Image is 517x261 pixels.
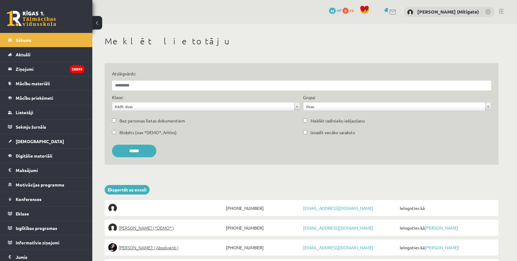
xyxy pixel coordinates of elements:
a: Mācību priekšmeti [8,91,85,105]
span: Ielogoties kā [398,204,495,212]
span: xp [350,8,354,13]
a: Sākums [8,33,85,47]
label: Grupa: [303,94,315,101]
a: [PERSON_NAME] (Mitigate) [417,9,479,15]
a: Digitālie materiāli [8,149,85,163]
a: Eklase [8,207,85,221]
span: 42 [329,8,336,14]
a: Aktuāli [8,47,85,62]
span: Konferences [16,196,42,202]
span: 0 [343,8,349,14]
span: [DEMOGRAPHIC_DATA] [16,139,64,144]
a: Eksportēt uz exceli [105,185,150,195]
a: [PERSON_NAME] [425,225,458,231]
a: 42 mP [329,8,342,13]
label: Izvadīt vecāku sarakstu [311,129,355,136]
span: Rādīt visas [115,102,292,110]
a: Rādīt visas [112,102,300,110]
img: Vitālijs Viļums (Mitigate) [407,9,413,15]
i: 26899 [70,65,85,73]
span: Sākums [16,37,31,43]
a: Mācību materiāli [8,76,85,90]
legend: Maksājumi [16,163,85,177]
a: [EMAIL_ADDRESS][DOMAIN_NAME] [303,225,373,231]
span: [PERSON_NAME] ( *DEMO* ) [119,223,174,232]
a: [EMAIL_ADDRESS][DOMAIN_NAME] [303,205,373,211]
img: Elīna Elizabete Ancveriņa [108,223,117,232]
span: Informatīvie ziņojumi [16,240,59,245]
span: mP [337,8,342,13]
span: Izglītības programas [16,225,57,231]
a: [PERSON_NAME] ( *DEMO* ) [108,223,224,232]
a: [EMAIL_ADDRESS][DOMAIN_NAME] [303,245,373,250]
a: Lietotāji [8,105,85,119]
span: Visas [306,102,483,110]
span: Jumis [16,254,27,260]
a: Rīgas 1. Tālmācības vidusskola [7,11,56,26]
a: 0 xp [343,8,357,13]
label: Meklēt radinieku iekļaušanu [311,118,365,124]
a: [PERSON_NAME]! ( Absolventi ) [108,243,224,252]
span: Sekmju žurnāls [16,124,46,130]
span: [PHONE_NUMBER] [224,204,302,212]
a: [PERSON_NAME]! [425,245,459,250]
a: Ziņojumi26899 [8,62,85,76]
a: Konferences [8,192,85,206]
a: Maksājumi [8,163,85,177]
span: Digitālie materiāli [16,153,52,159]
a: Motivācijas programma [8,178,85,192]
a: Visas [303,102,491,110]
a: Izglītības programas [8,221,85,235]
span: Motivācijas programma [16,182,64,187]
span: [PHONE_NUMBER] [224,223,302,232]
span: Eklase [16,211,29,216]
span: Lietotāji [16,110,33,115]
span: Ielogoties kā [398,243,495,252]
a: [DEMOGRAPHIC_DATA] [8,134,85,148]
label: Bez personas lietas dokumentiem [119,118,185,124]
label: Klase: [112,94,123,101]
label: Atslēgvārds: [112,70,491,77]
legend: Ziņojumi [16,62,85,76]
a: Informatīvie ziņojumi [8,235,85,250]
img: Sofija Anrio-Karlauska! [108,243,117,252]
span: [PHONE_NUMBER] [224,243,302,252]
label: Bloķēts (nav *DEMO*, Arhīvs) [119,129,177,136]
span: Mācību priekšmeti [16,95,53,101]
h1: Meklēt lietotāju [105,36,499,46]
span: Aktuāli [16,52,30,57]
span: Mācību materiāli [16,81,50,86]
a: Sekmju žurnāls [8,120,85,134]
span: [PERSON_NAME]! ( Absolventi ) [119,243,178,252]
span: Ielogoties kā [398,223,495,232]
